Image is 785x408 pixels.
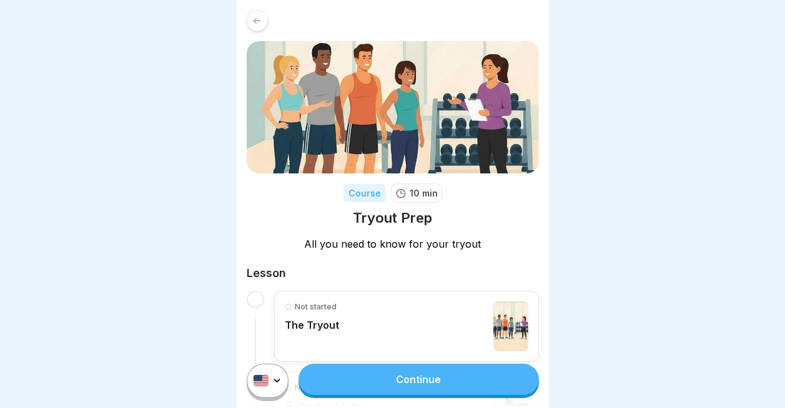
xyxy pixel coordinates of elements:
[247,266,539,281] h2: Lesson
[410,187,438,200] p: 10 min
[343,184,386,202] div: Course
[247,237,539,251] p: All you need to know for your tryout
[353,209,432,227] h1: Tryout Prep
[285,319,339,331] p: The Tryout
[493,301,528,351] img: tcjjkhmrq6b1dpdiibam5iah.png
[285,301,528,351] a: Not startedThe Tryout
[247,41,539,173] img: v6sdlusxf7s9a3nlk1gdefi0.png
[295,301,337,313] p: Not started
[299,364,538,395] a: Continue
[254,376,269,387] img: us.svg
